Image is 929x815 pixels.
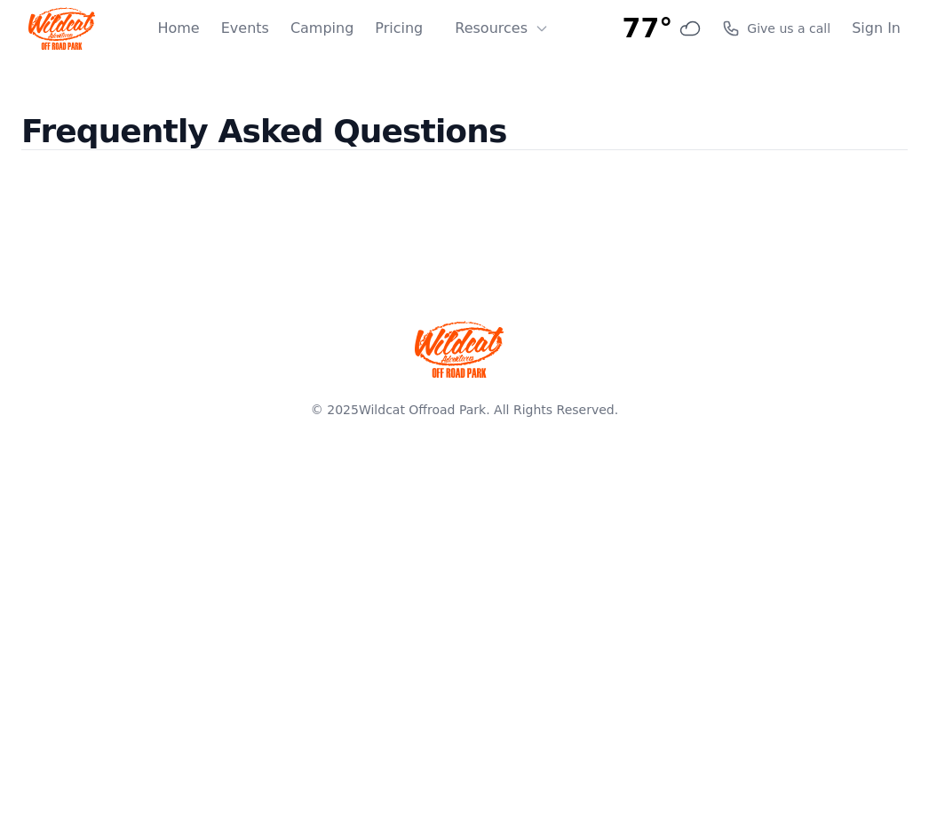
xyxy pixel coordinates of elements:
img: Wildcat Offroad park [415,321,504,378]
a: Pricing [375,18,423,39]
h2: Frequently Asked Questions [21,114,908,179]
img: Wildcat Logo [28,7,95,50]
span: 77° [623,12,673,44]
a: Home [157,18,199,39]
a: Give us a call [722,20,830,37]
a: Camping [290,18,353,39]
span: Give us a call [747,20,830,37]
a: Sign In [852,18,901,39]
a: Wildcat Offroad Park [359,403,486,417]
span: © 2025 . All Rights Reserved. [311,403,618,417]
button: Resources [444,11,560,46]
a: Events [221,18,269,39]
